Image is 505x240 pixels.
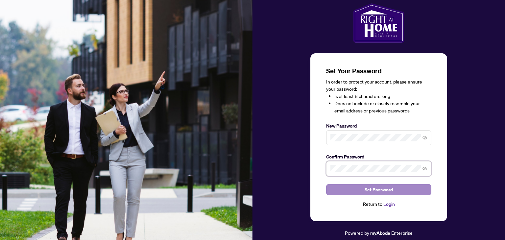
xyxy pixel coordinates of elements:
[391,230,413,236] span: Enterprise
[345,230,369,236] span: Powered by
[326,201,431,208] div: Return to
[326,66,431,76] h3: Set Your Password
[422,135,427,140] span: eye
[326,184,431,195] button: Set Password
[370,229,390,237] a: myAbode
[365,184,393,195] span: Set Password
[326,78,431,114] div: In order to protect your account, please ensure your password:
[326,122,431,130] label: New Password
[326,153,431,160] label: Confirm Password
[334,93,431,100] li: Is at least 8 characters long
[383,201,395,207] a: Login
[353,3,404,43] img: ma-logo
[334,100,431,114] li: Does not include or closely resemble your email address or previous passwords
[422,166,427,171] span: eye-invisible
